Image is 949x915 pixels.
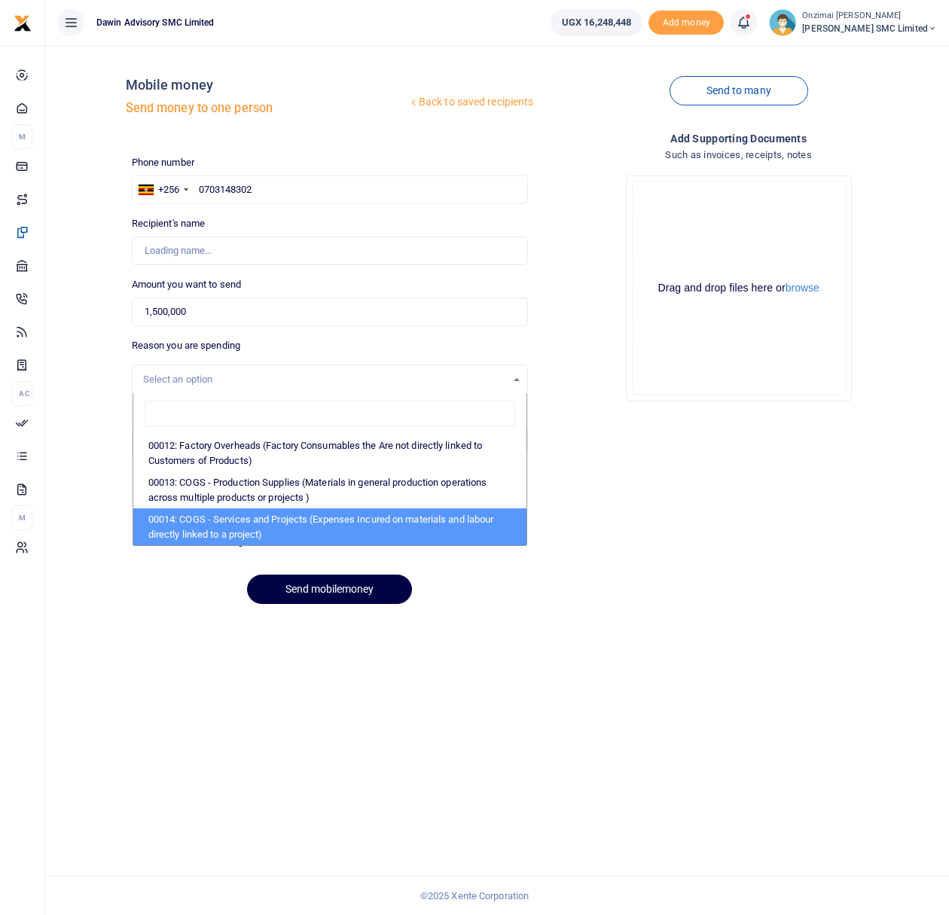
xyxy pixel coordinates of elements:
[12,124,32,149] li: M
[540,130,937,147] h4: Add supporting Documents
[670,76,808,105] a: Send to many
[551,9,642,36] a: UGX 16,248,448
[132,216,206,231] label: Recipient's name
[132,175,529,204] input: Enter phone number
[132,297,529,326] input: UGX
[126,77,407,93] h4: Mobile money
[769,9,937,36] a: profile-user Onzimai [PERSON_NAME] [PERSON_NAME] SMC Limited
[158,182,179,197] div: +256
[540,147,937,163] h4: Such as invoices, receipts, notes
[12,381,32,406] li: Ac
[648,11,724,35] span: Add money
[133,176,193,203] div: Uganda: +256
[12,505,32,530] li: M
[562,15,631,30] span: UGX 16,248,448
[132,427,529,456] input: Enter extra information
[133,471,527,508] li: 00013: COGS - Production Supplies (Materials in general production operations across multiple pro...
[648,11,724,35] li: Toup your wallet
[626,175,852,401] div: File Uploader
[132,155,194,170] label: Phone number
[132,407,367,422] label: Memo for this transaction (Your recipient will see this)
[633,281,845,295] div: Drag and drop files here or
[126,101,407,116] h5: Send money to one person
[132,277,241,292] label: Amount you want to send
[407,89,535,116] a: Back to saved recipients
[14,14,32,32] img: logo-small
[90,16,221,29] span: Dawin Advisory SMC Limited
[802,22,937,35] span: [PERSON_NAME] SMC Limited
[132,338,240,353] label: Reason you are spending
[14,17,32,28] a: logo-small logo-large logo-large
[143,372,507,387] div: Select an option
[133,435,527,471] li: 00012: Factory Overheads (Factory Consumables the Are not directly linked to Customers of Products)
[802,10,937,23] small: Onzimai [PERSON_NAME]
[648,16,724,27] a: Add money
[786,282,819,293] button: browse
[247,575,412,604] button: Send mobilemoney
[769,9,796,36] img: profile-user
[132,236,529,265] input: Loading name...
[545,9,648,36] li: Wallet ballance
[133,508,527,545] li: 00014: COGS - Services and Projects (Expenses Incured on materials and labour directly linked to ...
